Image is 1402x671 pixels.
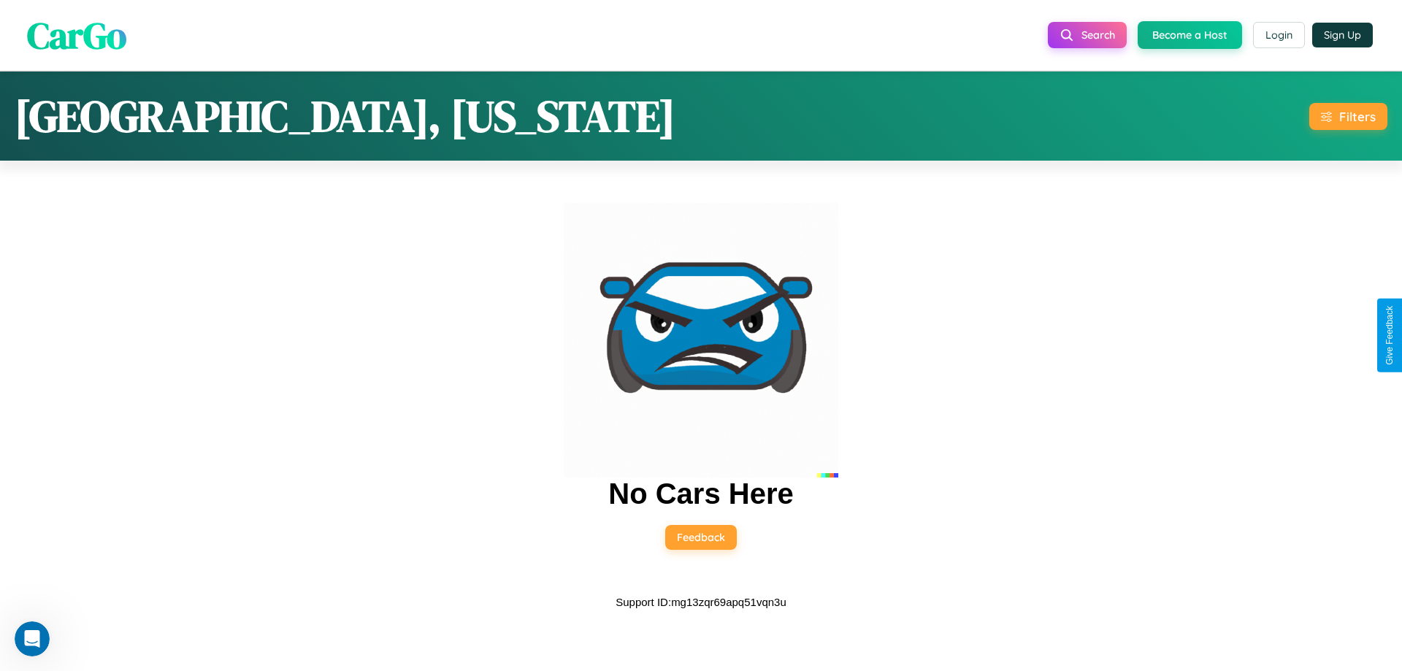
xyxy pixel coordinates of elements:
button: Filters [1309,103,1387,130]
h2: No Cars Here [608,478,793,510]
button: Feedback [665,525,737,550]
iframe: Intercom live chat [15,621,50,656]
span: Search [1081,28,1115,42]
img: car [564,203,838,478]
span: CarGo [27,9,126,60]
p: Support ID: mg13zqr69apq51vqn3u [616,592,786,612]
button: Become a Host [1138,21,1242,49]
h1: [GEOGRAPHIC_DATA], [US_STATE] [15,86,675,146]
div: Give Feedback [1384,306,1395,365]
button: Sign Up [1312,23,1373,47]
div: Filters [1339,109,1376,124]
button: Login [1253,22,1305,48]
button: Search [1048,22,1127,48]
